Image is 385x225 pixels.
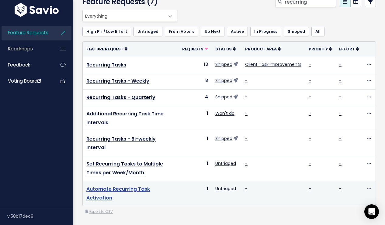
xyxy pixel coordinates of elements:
[339,94,342,100] a: -
[215,77,232,84] a: Shipped
[165,27,198,36] a: From Voters
[245,46,277,52] span: Product Area
[179,181,212,206] td: 1
[7,208,73,224] div: v.58b17dec9
[86,94,155,101] a: Recurring Tasks - Quarterly
[82,27,376,36] ul: Filter feature requests
[339,110,342,116] a: -
[284,27,309,36] a: Shipped
[309,135,311,141] a: -
[309,77,311,84] a: -
[86,110,164,126] a: Additional Recurring Task Time Intervals
[179,131,212,156] td: 1
[215,46,232,52] span: Status
[215,186,236,192] a: Untriaged
[215,94,232,100] a: Shipped
[227,27,248,36] a: Active
[83,10,165,22] span: Everything
[182,46,203,52] span: Requests
[2,26,50,40] a: Feature Requests
[309,94,311,100] a: -
[245,94,248,100] a: -
[201,27,224,36] a: Up Next
[215,110,234,116] a: Won't do
[86,77,149,84] a: Recurring Tasks - Weekly
[339,160,342,166] a: -
[309,110,311,116] a: -
[179,156,212,181] td: 1
[245,110,248,116] a: -
[245,46,281,52] a: Product Area
[179,90,212,106] td: 4
[339,186,342,192] a: -
[86,186,150,201] a: Automate Recurring Task Activation
[245,135,248,141] a: -
[86,160,163,176] a: Set Recurring Tasks to Multiple Times per Week/Month
[86,135,156,151] a: Recurring Tasks - Bi-weekly Interval
[215,46,236,52] a: Status
[309,61,311,67] a: -
[86,46,123,52] span: Feature Request
[309,46,332,52] a: Priority
[8,46,33,52] span: Roadmaps
[2,42,50,56] a: Roadmaps
[13,3,60,16] img: logo-white.9d6f32f41409.svg
[179,106,212,131] td: 1
[245,77,248,84] a: -
[85,209,113,214] a: Export to CSV
[339,46,359,52] a: Effort
[86,61,126,68] a: Recurring Tasks
[182,46,208,52] a: Requests
[8,29,48,36] span: Feature Requests
[250,27,281,36] a: In Progress
[134,27,162,36] a: Untriaged
[179,57,212,73] td: 13
[309,160,311,166] a: -
[311,27,324,36] a: All
[179,73,212,90] td: 8
[339,46,355,52] span: Effort
[82,27,131,36] a: High Pri / Low Effort
[215,61,232,67] a: Shipped
[8,62,30,68] span: Feedback
[364,204,379,219] div: Open Intercom Messenger
[215,160,236,166] a: Untriaged
[245,186,248,192] a: -
[309,186,311,192] a: -
[245,160,248,166] a: -
[309,46,328,52] span: Priority
[339,135,342,141] a: -
[245,61,301,67] a: Client Task Improvements
[2,74,50,88] a: Voting Board
[339,61,342,67] a: -
[2,58,50,72] a: Feedback
[86,46,127,52] a: Feature Request
[82,10,177,22] span: Everything
[8,78,41,84] span: Voting Board
[215,135,232,141] a: Shipped
[339,77,342,84] a: -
